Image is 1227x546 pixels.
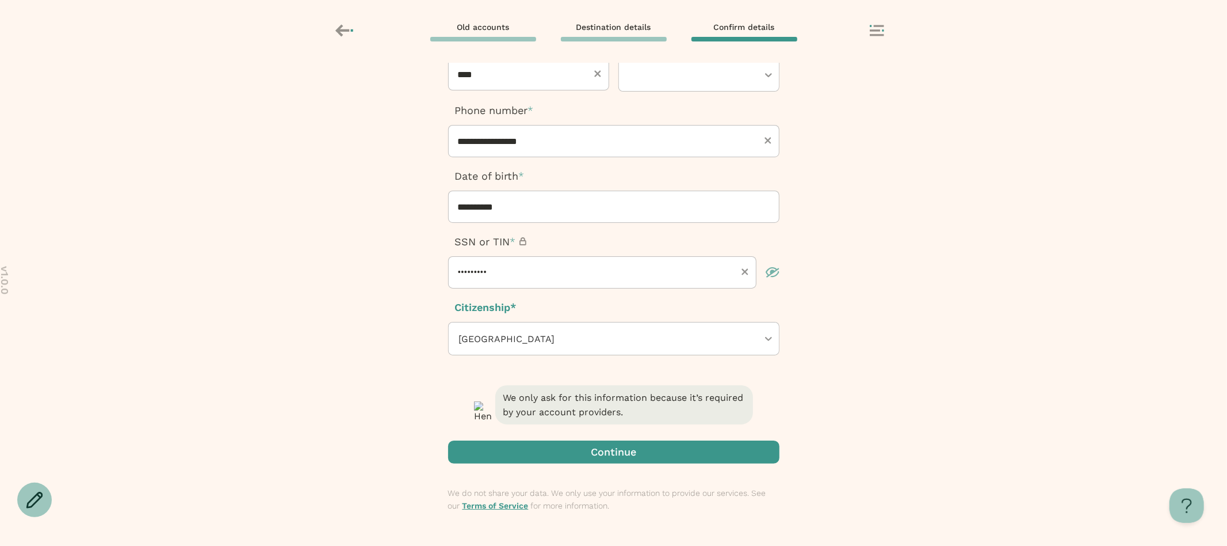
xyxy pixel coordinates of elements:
button: Continue [448,441,779,464]
p: We do not share your data. We only use your information to provide our services. See our for more... [448,487,779,512]
img: Henry - retirement transfer assistant [474,401,492,424]
span: Citizenship [455,301,511,313]
p: SSN or TIN [448,234,779,249]
p: Phone number [448,103,779,118]
span: Destination details [576,22,651,32]
iframe: Help Scout Beacon - Open [1169,488,1204,523]
a: Terms of Service [462,501,529,510]
span: Old accounts [457,22,509,32]
p: Date of birth [448,169,779,184]
span: Confirm details [714,22,775,32]
span: We only ask for this information because it’s required by your account providers. [495,385,753,424]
